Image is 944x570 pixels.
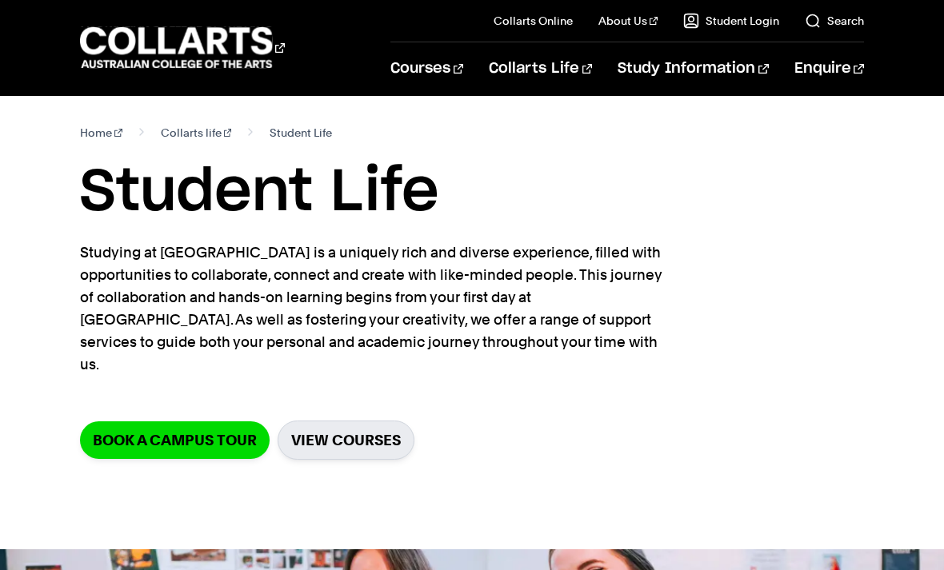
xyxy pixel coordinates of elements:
a: About Us [598,13,658,29]
a: Search [805,13,864,29]
h1: Student Life [80,157,863,229]
a: Study Information [618,42,768,95]
a: Collarts Online [494,13,573,29]
div: Go to homepage [80,25,285,70]
a: Collarts Life [489,42,592,95]
a: View Courses [278,421,414,460]
a: Student Login [683,13,779,29]
a: Book a Campus Tour [80,421,270,459]
a: Collarts life [161,122,232,144]
a: Courses [390,42,463,95]
p: Studying at [GEOGRAPHIC_DATA] is a uniquely rich and diverse experience, filled with opportunitie... [80,241,664,376]
a: Home [80,122,122,144]
a: Enquire [794,42,864,95]
span: Student Life [270,122,332,144]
